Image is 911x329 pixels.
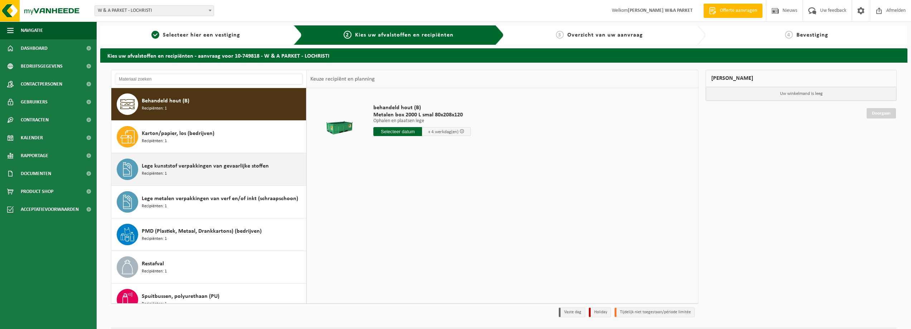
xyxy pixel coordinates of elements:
[21,21,43,39] span: Navigatie
[142,268,167,275] span: Recipiënten: 1
[151,31,159,39] span: 1
[100,48,907,62] h2: Kies uw afvalstoffen en recipiënten - aanvraag voor 10-749818 - W & A PARKET - LOCHRISTI
[355,32,454,38] span: Kies uw afvalstoffen en recipiënten
[428,130,459,134] span: + 4 werkdag(en)
[615,308,695,317] li: Tijdelijk niet toegestaan/période limitée
[21,93,48,111] span: Gebruikers
[142,170,167,177] span: Recipiënten: 1
[142,194,298,203] span: Lege metalen verpakkingen van verf en/of inkt (schraapschoon)
[142,292,219,301] span: Spuitbussen, polyurethaan (PU)
[628,8,693,13] strong: [PERSON_NAME] W&A PARKET
[163,32,240,38] span: Selecteer hier een vestiging
[111,218,306,251] button: PMD (Plastiek, Metaal, Drankkartons) (bedrijven) Recipiënten: 1
[21,111,49,129] span: Contracten
[373,111,471,118] span: Metalen box 2000 L smal 80x208x120
[556,31,564,39] span: 3
[567,32,643,38] span: Overzicht van uw aanvraag
[21,75,62,93] span: Contactpersonen
[718,7,759,14] span: Offerte aanvragen
[307,70,378,88] div: Keuze recipiënt en planning
[706,87,896,101] p: Uw winkelmand is leeg
[344,31,352,39] span: 2
[785,31,793,39] span: 4
[21,39,48,57] span: Dashboard
[589,308,611,317] li: Holiday
[21,183,53,200] span: Product Shop
[373,104,471,111] span: behandeld hout (B)
[142,97,189,105] span: Behandeld hout (B)
[142,138,167,145] span: Recipiënten: 1
[21,129,43,147] span: Kalender
[142,227,262,236] span: PMD (Plastiek, Metaal, Drankkartons) (bedrijven)
[373,118,471,124] p: Ophalen en plaatsen lege
[95,6,214,16] span: W & A PARKET - LOCHRISTI
[111,88,306,121] button: Behandeld hout (B) Recipiënten: 1
[21,57,63,75] span: Bedrijfsgegevens
[21,165,51,183] span: Documenten
[104,31,288,39] a: 1Selecteer hier een vestiging
[706,70,897,87] div: [PERSON_NAME]
[111,153,306,186] button: Lege kunststof verpakkingen van gevaarlijke stoffen Recipiënten: 1
[111,121,306,153] button: Karton/papier, los (bedrijven) Recipiënten: 1
[142,203,167,210] span: Recipiënten: 1
[142,129,214,138] span: Karton/papier, los (bedrijven)
[867,108,896,118] a: Doorgaan
[142,260,164,268] span: Restafval
[373,127,422,136] input: Selecteer datum
[142,105,167,112] span: Recipiënten: 1
[111,186,306,218] button: Lege metalen verpakkingen van verf en/of inkt (schraapschoon) Recipiënten: 1
[559,308,585,317] li: Vaste dag
[115,74,303,84] input: Materiaal zoeken
[111,284,306,316] button: Spuitbussen, polyurethaan (PU) Recipiënten: 1
[796,32,828,38] span: Bevestiging
[142,301,167,308] span: Recipiënten: 1
[142,236,167,242] span: Recipiënten: 1
[95,5,214,16] span: W & A PARKET - LOCHRISTI
[21,147,48,165] span: Rapportage
[703,4,762,18] a: Offerte aanvragen
[142,162,269,170] span: Lege kunststof verpakkingen van gevaarlijke stoffen
[111,251,306,284] button: Restafval Recipiënten: 1
[21,200,79,218] span: Acceptatievoorwaarden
